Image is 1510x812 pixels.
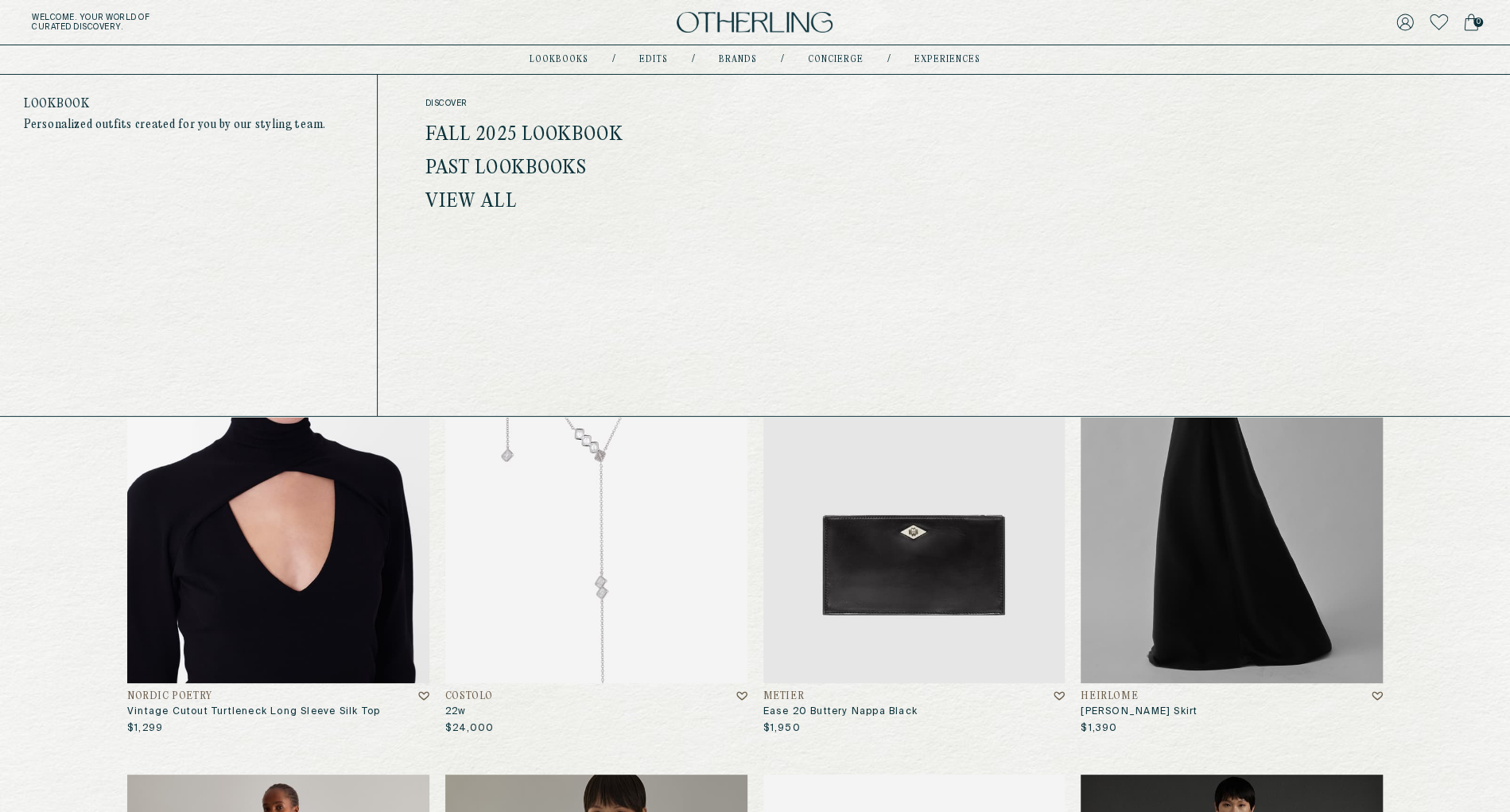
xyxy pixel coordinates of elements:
a: experiences [914,56,980,64]
h4: Metier [763,691,805,702]
a: lookbooks [530,56,588,64]
h4: Lookbook [24,99,353,110]
h3: 22w [445,705,747,718]
a: Vintage Cutout Turtleneck Long Sleeve Silk TopNordic PoetryVintage Cutout Turtleneck Long Sleeve ... [127,275,429,735]
h4: Heirlome [1081,691,1138,702]
div: / [692,53,695,66]
div: / [781,53,784,66]
p: $24,000 [445,722,494,735]
a: 0 [1464,11,1478,33]
h3: Vintage Cutout Turtleneck Long Sleeve Silk Top [127,705,429,718]
h3: Ease 20 Buttery Nappa Black [763,705,1066,718]
p: $1,390 [1081,722,1117,735]
a: View All [425,192,517,212]
img: Ease 20 Buttery Nappa Black [763,275,1066,683]
h4: Nordic Poetry [127,691,212,702]
img: logo [677,12,833,33]
img: Vintage Cutout Turtleneck Long Sleeve Silk Top [127,275,429,683]
span: 0 [1473,17,1483,27]
a: concierge [808,56,864,64]
a: Past Lookbooks [425,158,587,179]
span: discover [425,99,779,108]
a: Ease 20 Buttery Nappa BlackMetierEase 20 Buttery Nappa Black$1,950 [763,275,1066,735]
a: 22WCOSTOLO22w$24,000 [445,275,747,735]
a: Edits [639,56,668,64]
h4: COSTOLO [445,691,493,702]
a: Rosalie SkirtHeirlome[PERSON_NAME] Skirt$1,390 [1081,275,1383,735]
h3: [PERSON_NAME] Skirt [1081,705,1383,718]
div: / [887,53,891,66]
p: Personalized outfits created for you by our styling team. [24,118,353,132]
div: / [612,53,615,66]
p: $1,299 [127,722,163,735]
a: Fall 2025 Lookbook [425,125,623,146]
h5: Welcome . Your world of curated discovery. [32,13,466,32]
a: Brands [719,56,757,64]
img: 22W [445,275,747,683]
p: $1,950 [763,722,801,735]
img: Rosalie Skirt [1081,275,1383,683]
